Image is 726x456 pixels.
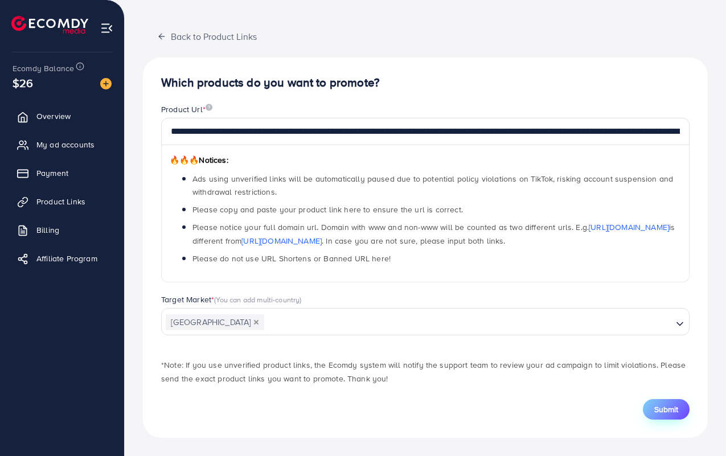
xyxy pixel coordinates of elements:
[678,405,717,447] iframe: Chat
[241,235,322,247] a: [URL][DOMAIN_NAME]
[9,247,116,270] a: Affiliate Program
[265,314,671,331] input: Search for option
[161,104,212,115] label: Product Url
[36,139,95,150] span: My ad accounts
[192,204,463,215] span: Please copy and paste your product link here to ensure the url is correct.
[9,162,116,184] a: Payment
[654,404,678,415] span: Submit
[13,63,74,74] span: Ecomdy Balance
[9,105,116,128] a: Overview
[192,173,673,198] span: Ads using unverified links will be automatically paused due to potential policy violations on Tik...
[100,78,112,89] img: image
[9,190,116,213] a: Product Links
[161,76,690,90] h4: Which products do you want to promote?
[36,253,97,264] span: Affiliate Program
[206,104,212,111] img: image
[170,154,228,166] span: Notices:
[161,358,690,385] p: *Note: If you use unverified product links, the Ecomdy system will notify the support team to rev...
[643,399,690,420] button: Submit
[100,22,113,35] img: menu
[36,224,59,236] span: Billing
[170,154,199,166] span: 🔥🔥🔥
[253,319,259,325] button: Deselect Pakistan
[192,221,675,246] span: Please notice your full domain url. Domain with www and non-www will be counted as two different ...
[11,73,34,93] span: $26
[161,294,302,305] label: Target Market
[36,110,71,122] span: Overview
[9,133,116,156] a: My ad accounts
[192,253,391,264] span: Please do not use URL Shortens or Banned URL here!
[161,308,690,335] div: Search for option
[589,221,669,233] a: [URL][DOMAIN_NAME]
[166,314,264,330] span: [GEOGRAPHIC_DATA]
[36,196,85,207] span: Product Links
[11,16,88,34] img: logo
[214,294,301,305] span: (You can add multi-country)
[143,24,271,48] button: Back to Product Links
[9,219,116,241] a: Billing
[36,167,68,179] span: Payment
